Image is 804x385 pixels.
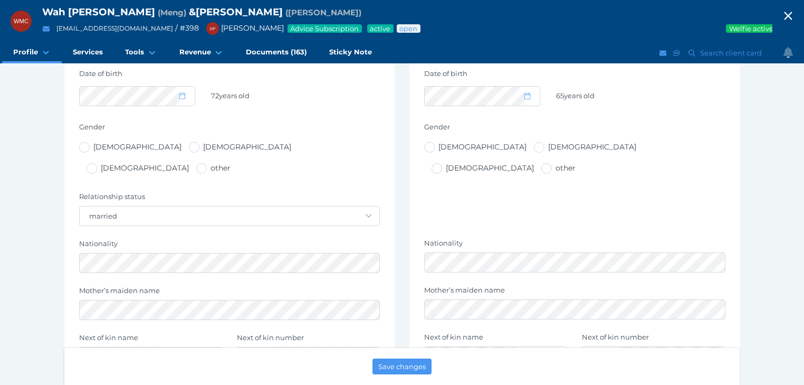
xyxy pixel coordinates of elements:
[438,142,527,152] span: [DEMOGRAPHIC_DATA]
[548,142,636,152] span: [DEMOGRAPHIC_DATA]
[13,48,38,57] span: Profile
[424,123,725,136] label: Gender
[203,142,291,152] span: [DEMOGRAPHIC_DATA]
[424,239,725,252] label: Nationality
[582,333,725,346] label: Next of kin number
[235,42,318,63] a: Documents (163)
[93,142,181,152] span: [DEMOGRAPHIC_DATA]
[378,362,426,371] span: Save changes
[329,48,372,57] span: Sticky Note
[201,23,284,33] span: [PERSON_NAME]
[556,163,576,173] span: other
[424,333,567,346] label: Next of kin name
[79,69,380,83] label: Date of birth
[246,48,307,57] span: Documents (163)
[79,192,380,206] label: Relationship status
[556,91,595,100] span: 65 years old
[399,24,418,33] span: Advice status: Review not yet booked in
[424,286,725,299] label: Mother’s maiden name
[369,24,391,33] span: Service package status: Active service agreement in place
[42,6,155,18] span: Wah [PERSON_NAME]
[237,333,380,347] label: Next of kin number
[446,163,534,173] span: [DEMOGRAPHIC_DATA]
[285,7,361,17] span: Preferred name
[728,24,774,33] span: Welfie active
[175,23,199,33] span: / # 398
[206,22,219,35] div: David Parry
[179,48,211,57] span: Revenue
[211,91,250,100] span: 72 years old
[290,24,360,33] span: Advice Subscription
[11,11,32,32] div: Wah Meng Chew
[684,46,767,60] button: Search client card
[658,46,668,60] button: Email
[79,123,380,136] label: Gender
[125,48,144,57] span: Tools
[698,49,767,57] span: Search client card
[14,18,28,24] span: WMC
[101,163,189,173] span: [DEMOGRAPHIC_DATA]
[168,42,235,63] a: Revenue
[56,24,173,32] a: [EMAIL_ADDRESS][DOMAIN_NAME]
[158,7,186,17] span: Preferred name
[79,239,380,253] label: Nationality
[73,48,103,57] span: Services
[79,286,380,300] label: Mother’s maiden name
[210,163,231,173] span: other
[372,359,432,374] button: Save changes
[189,6,283,18] span: & [PERSON_NAME]
[209,26,215,31] span: DP
[672,46,682,60] button: SMS
[62,42,114,63] a: Services
[79,333,222,347] label: Next of kin name
[2,42,62,63] a: Profile
[40,22,53,35] button: Email
[424,69,725,83] label: Date of birth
